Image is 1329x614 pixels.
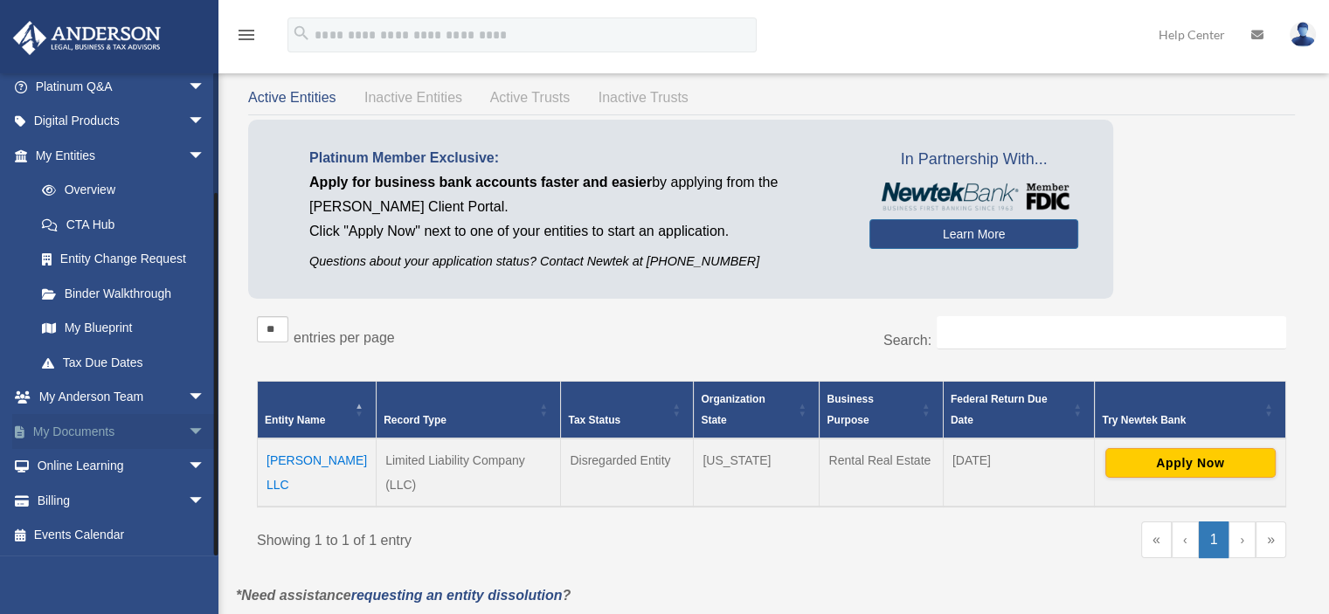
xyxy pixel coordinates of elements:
[248,90,336,105] span: Active Entities
[12,449,232,484] a: Online Learningarrow_drop_down
[309,175,652,190] span: Apply for business bank accounts faster and easier
[561,381,694,438] th: Tax Status: Activate to sort
[188,104,223,140] span: arrow_drop_down
[294,330,395,345] label: entries per page
[8,21,166,55] img: Anderson Advisors Platinum Portal
[24,207,223,242] a: CTA Hub
[309,219,843,244] p: Click "Apply Now" next to one of your entities to start an application.
[236,588,571,603] em: *Need assistance ?
[827,393,873,426] span: Business Purpose
[943,438,1095,507] td: [DATE]
[24,242,223,277] a: Entity Change Request
[701,393,765,426] span: Organization State
[1102,410,1259,431] div: Try Newtek Bank
[309,146,843,170] p: Platinum Member Exclusive:
[1141,521,1172,558] a: First
[188,380,223,416] span: arrow_drop_down
[292,24,311,43] i: search
[265,414,325,426] span: Entity Name
[1229,521,1256,558] a: Next
[820,438,943,507] td: Rental Real Estate
[12,414,232,449] a: My Documentsarrow_drop_down
[188,138,223,174] span: arrow_drop_down
[878,183,1069,210] img: NewtekBankLogoSM.png
[12,483,232,518] a: Billingarrow_drop_down
[24,311,223,346] a: My Blueprint
[883,333,931,348] label: Search:
[1199,521,1229,558] a: 1
[943,381,1095,438] th: Federal Return Due Date: Activate to sort
[377,438,561,507] td: Limited Liability Company (LLC)
[258,381,377,438] th: Entity Name: Activate to invert sorting
[188,414,223,450] span: arrow_drop_down
[694,438,820,507] td: [US_STATE]
[364,90,462,105] span: Inactive Entities
[869,146,1078,174] span: In Partnership With...
[236,24,257,45] i: menu
[1290,22,1316,47] img: User Pic
[1095,381,1286,438] th: Try Newtek Bank : Activate to sort
[568,414,620,426] span: Tax Status
[1256,521,1286,558] a: Last
[377,381,561,438] th: Record Type: Activate to sort
[12,104,232,139] a: Digital Productsarrow_drop_down
[1172,521,1199,558] a: Previous
[384,414,446,426] span: Record Type
[1105,448,1276,478] button: Apply Now
[869,219,1078,249] a: Learn More
[351,588,563,603] a: requesting an entity dissolution
[188,483,223,519] span: arrow_drop_down
[12,138,223,173] a: My Entitiesarrow_drop_down
[24,345,223,380] a: Tax Due Dates
[820,381,943,438] th: Business Purpose: Activate to sort
[258,438,377,507] td: [PERSON_NAME] LLC
[561,438,694,507] td: Disregarded Entity
[188,449,223,485] span: arrow_drop_down
[257,521,758,553] div: Showing 1 to 1 of 1 entry
[188,69,223,105] span: arrow_drop_down
[12,380,232,415] a: My Anderson Teamarrow_drop_down
[694,381,820,438] th: Organization State: Activate to sort
[951,393,1048,426] span: Federal Return Due Date
[599,90,689,105] span: Inactive Trusts
[309,170,843,219] p: by applying from the [PERSON_NAME] Client Portal.
[236,31,257,45] a: menu
[24,173,214,208] a: Overview
[309,251,843,273] p: Questions about your application status? Contact Newtek at [PHONE_NUMBER]
[12,69,232,104] a: Platinum Q&Aarrow_drop_down
[490,90,571,105] span: Active Trusts
[12,518,232,553] a: Events Calendar
[24,276,223,311] a: Binder Walkthrough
